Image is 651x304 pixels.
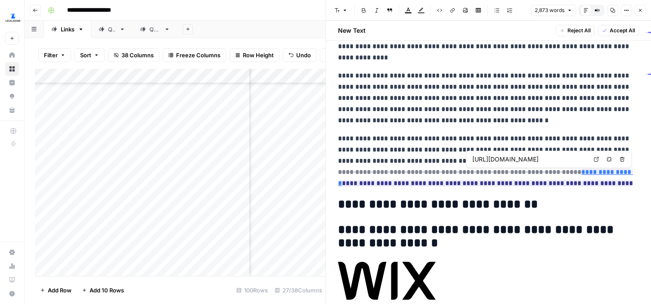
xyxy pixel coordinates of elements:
span: Reject All [567,27,591,34]
a: Usage [5,259,19,273]
span: Row Height [243,51,274,59]
span: Filter [44,51,58,59]
div: QA2 [149,25,161,34]
span: Freeze Columns [176,51,220,59]
button: Freeze Columns [163,48,226,62]
span: Add Row [48,286,71,295]
span: Add 10 Rows [90,286,124,295]
button: Reject All [556,25,595,36]
div: 27/38 Columns [271,283,325,297]
img: LegalZoom Logo [5,10,21,25]
button: Add 10 Rows [77,283,129,297]
div: Links [61,25,74,34]
div: 100 Rows [233,283,271,297]
button: Filter [38,48,71,62]
button: 38 Columns [108,48,159,62]
a: Insights [5,76,19,90]
span: Accept All [610,27,635,34]
button: Accept All [598,25,639,36]
a: Home [5,48,19,62]
a: QA [91,21,133,38]
a: QA2 [133,21,177,38]
div: QA [108,25,116,34]
a: Learning Hub [5,273,19,287]
span: 38 Columns [121,51,154,59]
span: Undo [296,51,311,59]
button: Undo [283,48,316,62]
button: Help + Support [5,287,19,301]
h2: New Text [338,26,366,35]
a: Browse [5,62,19,76]
a: Opportunities [5,90,19,103]
a: Settings [5,245,19,259]
button: Sort [74,48,105,62]
span: Sort [80,51,91,59]
button: Row Height [229,48,279,62]
button: Add Row [35,283,77,297]
button: 2,873 words [531,5,576,16]
span: 2,873 words [535,6,564,14]
button: Workspace: LegalZoom [5,7,19,28]
a: Links [44,21,91,38]
a: Your Data [5,103,19,117]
